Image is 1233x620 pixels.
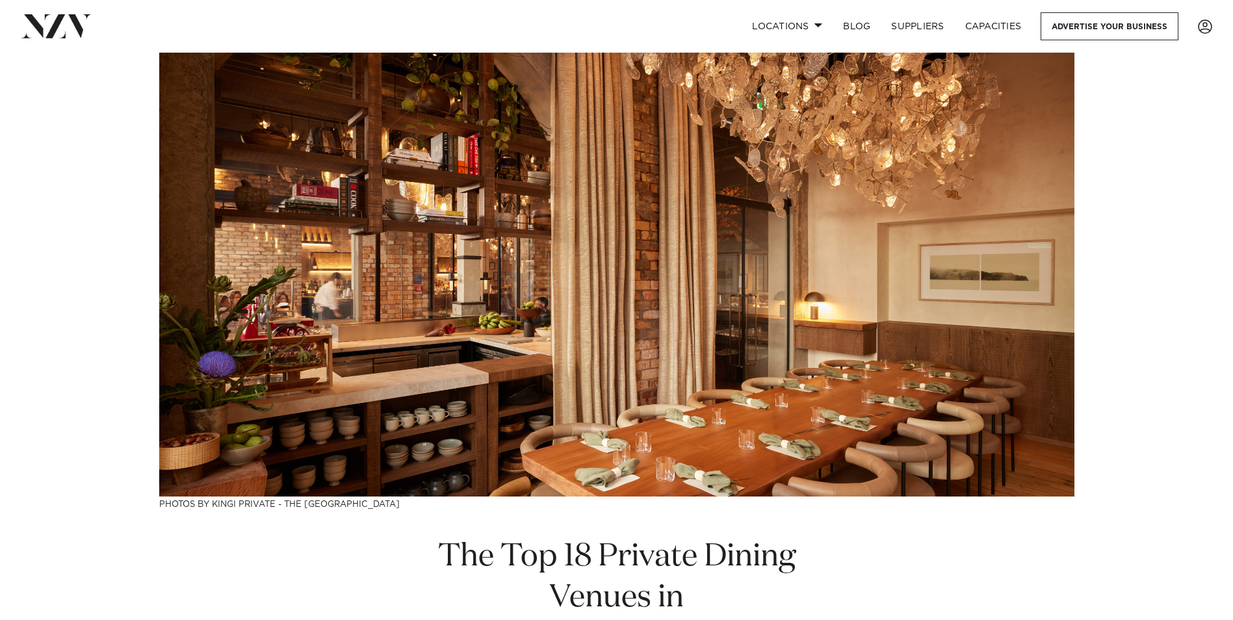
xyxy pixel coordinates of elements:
a: Capacities [955,12,1032,40]
a: Locations [742,12,833,40]
img: The Top 18 Private Dining Venues in Auckland [159,53,1074,497]
img: nzv-logo.png [21,14,92,38]
a: BLOG [833,12,881,40]
a: SUPPLIERS [881,12,954,40]
a: Advertise your business [1041,12,1178,40]
h3: Photos by kingi Private - The [GEOGRAPHIC_DATA] [159,497,1074,510]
